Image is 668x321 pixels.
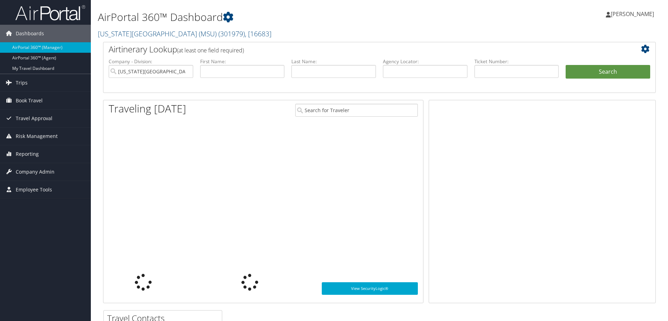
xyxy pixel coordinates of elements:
[177,46,244,54] span: (at least one field required)
[109,101,186,116] h1: Traveling [DATE]
[218,29,245,38] span: ( 301979 )
[16,74,28,92] span: Trips
[98,29,271,38] a: [US_STATE][GEOGRAPHIC_DATA] (MSU)
[16,92,43,109] span: Book Travel
[295,104,418,117] input: Search for Traveler
[566,65,650,79] button: Search
[109,43,604,55] h2: Airtinerary Lookup
[200,58,285,65] label: First Name:
[383,58,467,65] label: Agency Locator:
[98,10,473,24] h1: AirPortal 360™ Dashboard
[16,163,55,181] span: Company Admin
[16,145,39,163] span: Reporting
[16,181,52,198] span: Employee Tools
[16,25,44,42] span: Dashboards
[611,10,654,18] span: [PERSON_NAME]
[16,127,58,145] span: Risk Management
[606,3,661,24] a: [PERSON_NAME]
[15,5,85,21] img: airportal-logo.png
[16,110,52,127] span: Travel Approval
[322,282,418,295] a: View SecurityLogic®
[474,58,559,65] label: Ticket Number:
[245,29,271,38] span: , [ 16683 ]
[291,58,376,65] label: Last Name:
[109,58,193,65] label: Company - Division:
